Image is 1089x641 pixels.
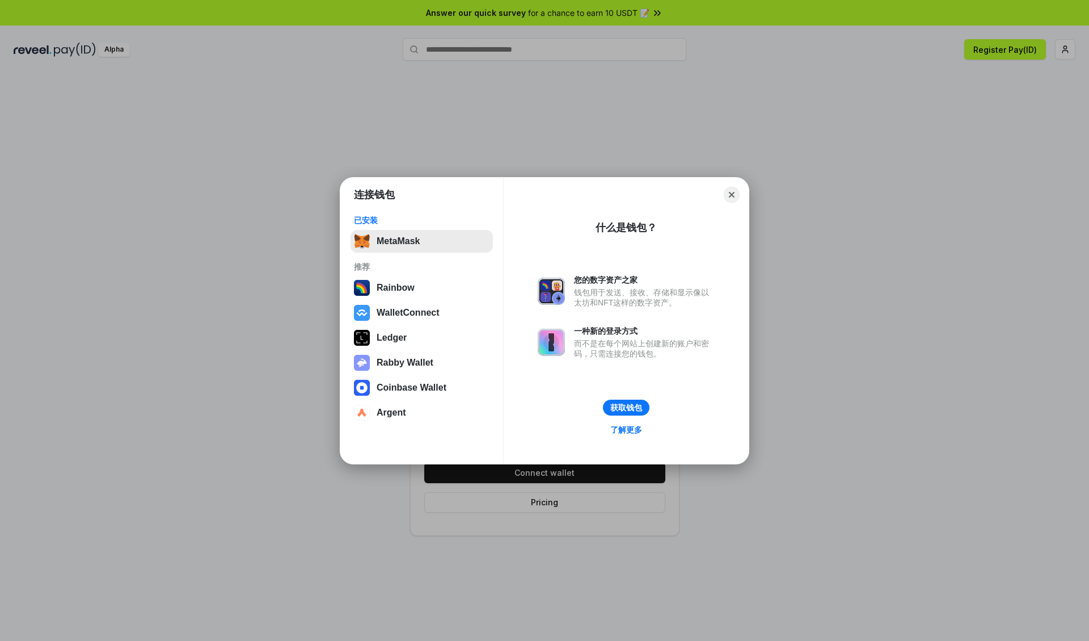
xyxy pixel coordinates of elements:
[351,301,493,324] button: WalletConnect
[351,326,493,349] button: Ledger
[596,221,657,234] div: 什么是钱包？
[538,329,565,356] img: svg+xml,%3Csvg%20xmlns%3D%22http%3A%2F%2Fwww.w3.org%2F2000%2Fsvg%22%20fill%3D%22none%22%20viewBox...
[351,401,493,424] button: Argent
[603,400,649,416] button: 获取钱包
[377,333,407,343] div: Ledger
[377,358,433,368] div: Rabby Wallet
[724,187,740,203] button: Close
[354,355,370,371] img: svg+xml,%3Csvg%20xmlns%3D%22http%3A%2F%2Fwww.w3.org%2F2000%2Fsvg%22%20fill%3D%22none%22%20viewBox...
[354,305,370,321] img: svg+xml,%3Csvg%20width%3D%2228%22%20height%3D%2228%22%20viewBox%3D%220%200%2028%2028%22%20fill%3D...
[610,403,642,413] div: 获取钱包
[377,283,415,293] div: Rainbow
[610,425,642,435] div: 了解更多
[538,278,565,305] img: svg+xml,%3Csvg%20xmlns%3D%22http%3A%2F%2Fwww.w3.org%2F2000%2Fsvg%22%20fill%3D%22none%22%20viewBox...
[351,376,493,399] button: Coinbase Wallet
[377,308,440,318] div: WalletConnect
[377,383,446,393] div: Coinbase Wallet
[351,351,493,374] button: Rabby Wallet
[354,405,370,421] img: svg+xml,%3Csvg%20width%3D%2228%22%20height%3D%2228%22%20viewBox%3D%220%200%2028%2028%22%20fill%3D...
[354,330,370,346] img: svg+xml,%3Csvg%20xmlns%3D%22http%3A%2F%2Fwww.w3.org%2F2000%2Fsvg%22%20width%3D%2228%22%20height%3...
[574,275,715,285] div: 您的数字资产之家
[574,287,715,308] div: 钱包用于发送、接收、存储和显示像以太坊和NFT这样的数字资产。
[354,262,489,272] div: 推荐
[354,380,370,396] img: svg+xml,%3Csvg%20width%3D%2228%22%20height%3D%2228%22%20viewBox%3D%220%200%2028%2028%22%20fill%3D...
[574,338,715,359] div: 而不是在每个网站上创建新的账户和密码，只需连接您的钱包。
[377,236,420,246] div: MetaMask
[354,233,370,249] img: svg+xml,%3Csvg%20fill%3D%22none%22%20height%3D%2233%22%20viewBox%3D%220%200%2035%2033%22%20width%...
[574,326,715,336] div: 一种新的登录方式
[603,422,649,437] a: 了解更多
[354,280,370,296] img: svg+xml,%3Csvg%20width%3D%22120%22%20height%3D%22120%22%20viewBox%3D%220%200%20120%20120%22%20fil...
[354,215,489,225] div: 已安装
[354,188,395,202] h1: 连接钱包
[377,408,406,418] div: Argent
[351,276,493,299] button: Rainbow
[351,230,493,253] button: MetaMask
